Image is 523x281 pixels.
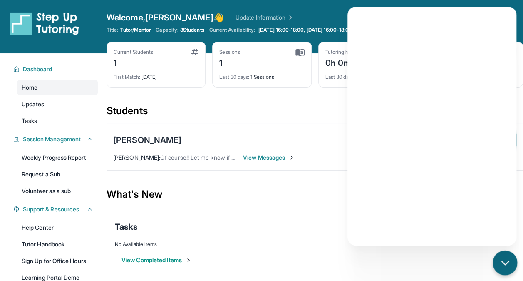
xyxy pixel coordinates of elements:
[23,135,81,143] span: Session Management
[288,154,295,161] img: Chevron-Right
[113,154,160,161] span: [PERSON_NAME] :
[160,154,397,161] span: Of course!! Let me know if you have any more questions. I'll see [PERSON_NAME] [DATE]!
[107,176,523,213] div: What's New
[20,205,93,213] button: Support & Resources
[258,27,448,33] span: [DATE] 16:00-18:00, [DATE] 16:00-18:00, [DATE] 16:00-18:00, [DATE] 16:00-18:00
[295,49,305,56] img: card
[347,7,516,246] iframe: Chatbot
[191,49,198,55] img: card
[17,237,98,252] a: Tutor Handbook
[325,49,359,55] div: Tutoring hours
[115,221,138,233] span: Tasks
[325,55,359,69] div: 0h 0m
[107,12,224,23] span: Welcome, [PERSON_NAME] 👋
[17,183,98,198] a: Volunteer as a sub
[115,241,515,248] div: No Available Items
[17,220,98,235] a: Help Center
[22,100,45,108] span: Updates
[20,135,93,143] button: Session Management
[114,49,153,55] div: Current Students
[493,251,517,275] button: chat-button
[23,205,79,213] span: Support & Resources
[114,69,198,80] div: [DATE]
[325,69,410,80] div: 0h 0m
[257,27,449,33] a: [DATE] 16:00-18:00, [DATE] 16:00-18:00, [DATE] 16:00-18:00, [DATE] 16:00-18:00
[219,55,240,69] div: 1
[180,27,204,33] span: 3 Students
[219,49,240,55] div: Sessions
[219,69,304,80] div: 1 Sessions
[20,65,93,73] button: Dashboard
[114,74,140,80] span: First Match :
[113,134,181,146] div: [PERSON_NAME]
[209,27,255,33] span: Current Availability:
[17,80,98,95] a: Home
[107,27,118,33] span: Title:
[121,256,192,264] button: View Completed Items
[120,27,151,33] span: Tutor/Mentor
[17,167,98,182] a: Request a Sub
[235,13,294,22] a: Update Information
[22,117,37,125] span: Tasks
[17,253,98,268] a: Sign Up for Office Hours
[23,65,52,73] span: Dashboard
[10,12,79,35] img: logo
[17,97,98,112] a: Updates
[114,55,153,69] div: 1
[243,153,295,162] span: View Messages
[17,150,98,165] a: Weekly Progress Report
[22,83,37,92] span: Home
[17,113,98,128] a: Tasks
[285,13,294,22] img: Chevron Right
[325,74,355,80] span: Last 30 days :
[156,27,178,33] span: Capacity:
[219,74,249,80] span: Last 30 days :
[107,104,523,123] div: Students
